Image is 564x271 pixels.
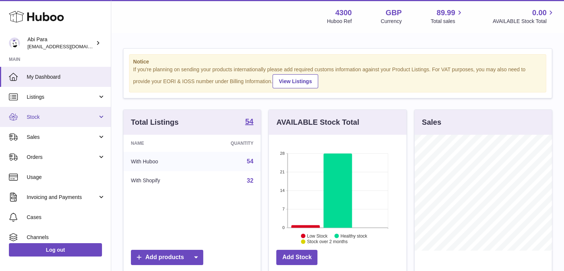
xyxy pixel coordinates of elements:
a: 0.00 AVAILABLE Stock Total [492,8,555,25]
span: Listings [27,94,98,101]
div: If you're planning on sending your products internationally please add required customs informati... [133,66,542,88]
span: Channels [27,234,105,241]
strong: GBP [386,8,402,18]
span: Invoicing and Payments [27,194,98,201]
span: Orders [27,154,98,161]
th: Quantity [198,135,261,152]
strong: 54 [245,118,253,125]
div: Huboo Ref [327,18,352,25]
strong: Notice [133,58,542,65]
text: 0 [283,225,285,230]
span: 0.00 [532,8,547,18]
text: 7 [283,207,285,211]
a: 54 [245,118,253,127]
div: Abi Para [27,36,94,50]
span: My Dashboard [27,74,105,81]
div: Currency [381,18,402,25]
td: With Shopify [123,171,198,190]
td: With Huboo [123,152,198,171]
h3: Total Listings [131,117,179,127]
a: Add Stock [276,250,317,265]
span: Usage [27,174,105,181]
span: 89.99 [436,8,455,18]
img: Abi@mifo.co.uk [9,37,20,49]
text: 14 [280,188,285,193]
a: Add products [131,250,203,265]
a: View Listings [273,74,318,88]
span: Stock [27,114,98,121]
text: Low Stock [307,233,328,238]
span: Total sales [431,18,464,25]
text: 21 [280,170,285,174]
h3: AVAILABLE Stock Total [276,117,359,127]
th: Name [123,135,198,152]
a: 32 [247,177,254,184]
h3: Sales [422,117,441,127]
text: 28 [280,151,285,156]
strong: 4300 [335,8,352,18]
span: [EMAIL_ADDRESS][DOMAIN_NAME] [27,43,109,49]
a: Log out [9,243,102,257]
a: 54 [247,158,254,164]
text: Stock over 2 months [307,239,347,244]
a: 89.99 Total sales [431,8,464,25]
span: Cases [27,214,105,221]
span: Sales [27,134,98,141]
text: Healthy stock [340,233,367,238]
span: AVAILABLE Stock Total [492,18,555,25]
